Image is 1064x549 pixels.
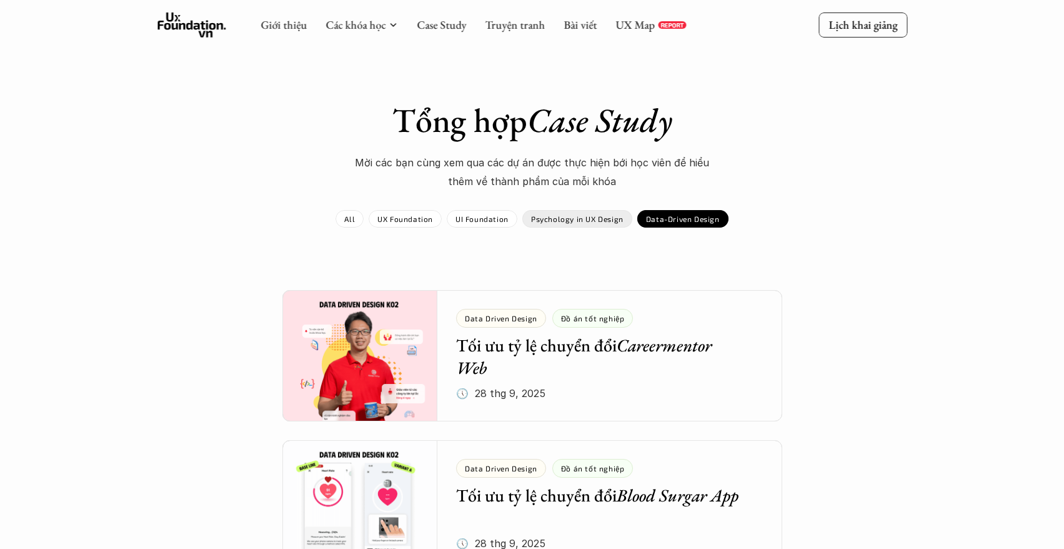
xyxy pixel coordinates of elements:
[261,18,307,32] a: Giới thiệu
[615,18,655,32] a: UX Map
[564,18,597,32] a: Bài viết
[818,13,907,37] a: Lịch khai giảng
[417,18,466,32] a: Case Study
[314,100,751,141] h1: Tổng hợp
[282,290,782,421] a: Data Driven DesignĐồ án tốt nghiệpTối ưu tỷ lệ chuyển đổiCareermentor Web🕔 28 thg 9, 2025
[369,210,442,228] a: UX Foundation
[527,98,672,142] em: Case Study
[658,21,686,29] a: REPORT
[326,18,385,32] a: Các khóa học
[646,214,720,223] p: Data-Driven Design
[344,214,355,223] p: All
[447,210,517,228] a: UI Foundation
[455,214,509,223] p: UI Foundation
[522,210,632,228] a: Psychology in UX Design
[485,18,545,32] a: Truyện tranh
[637,210,728,228] a: Data-Driven Design
[377,214,433,223] p: UX Foundation
[531,214,624,223] p: Psychology in UX Design
[828,18,897,32] p: Lịch khai giảng
[345,153,720,191] p: Mời các bạn cùng xem qua các dự án được thực hiện bới học viên để hiểu thêm về thành phẩm của mỗi...
[660,21,684,29] p: REPORT
[336,210,364,228] a: All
